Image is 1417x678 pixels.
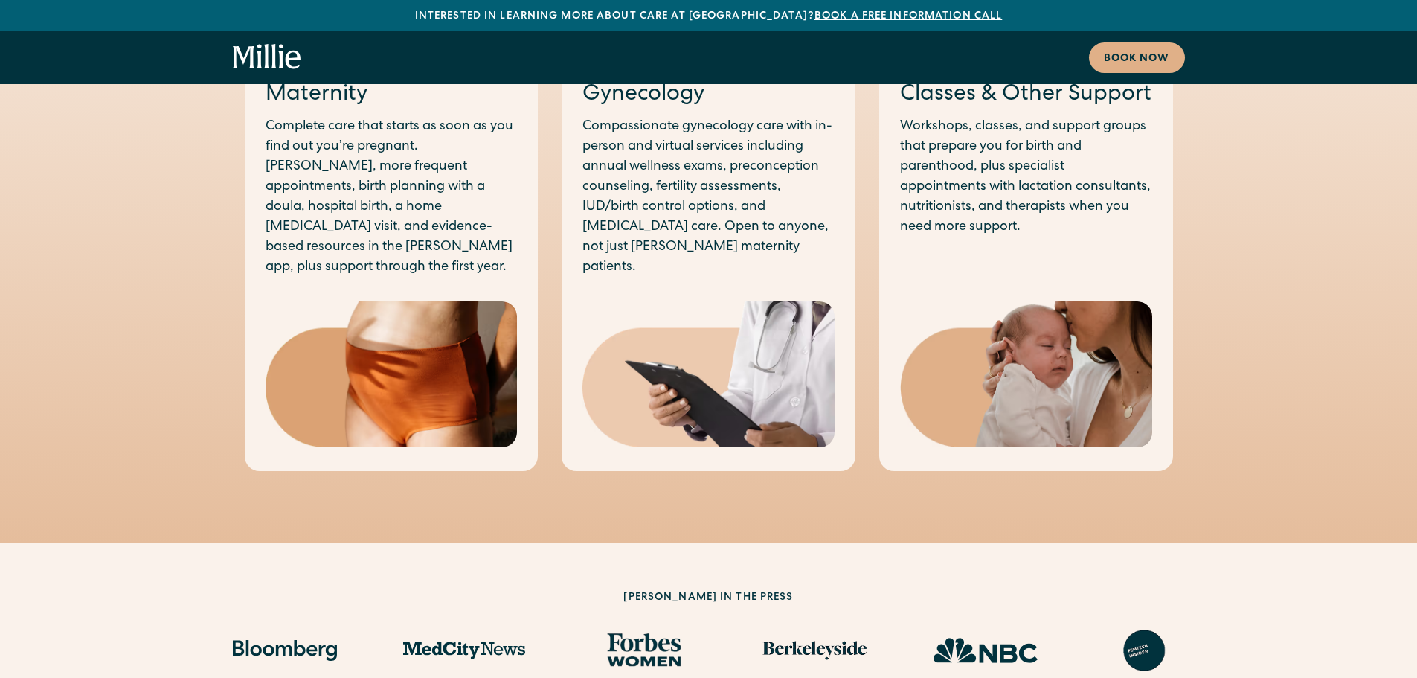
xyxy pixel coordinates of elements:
[592,630,696,671] img: Forbes Women logo
[266,84,367,106] a: Maternity
[900,301,1152,448] img: Mother gently kissing her newborn's head, capturing a tender moment of love and early bonding in ...
[814,11,1002,22] a: Book a free information call
[582,301,835,448] img: Medical professional in a white coat holding a clipboard, representing expert care and diagnosis ...
[582,117,835,278] p: Compassionate gynecology care with in-person and virtual services including annual wellness exams...
[1104,51,1170,67] div: Book now
[1089,42,1185,73] a: Book now
[233,640,337,661] img: Bloomberg logo
[423,590,995,606] h2: [PERSON_NAME] in the press
[900,84,1151,106] a: Classes & Other Support
[934,638,1038,663] img: NBC Logo
[266,117,518,278] p: Complete care that starts as soon as you find out you’re pregnant. [PERSON_NAME], more frequent a...
[266,301,518,448] img: Close-up of a woman's midsection wearing high-waisted postpartum underwear, highlighting comfort ...
[900,117,1152,237] p: Workshops, classes, and support groups that prepare you for birth and parenthood, plus specialist...
[582,84,704,106] a: Gynecology
[403,642,525,659] img: MedCity News logo
[233,44,301,71] a: home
